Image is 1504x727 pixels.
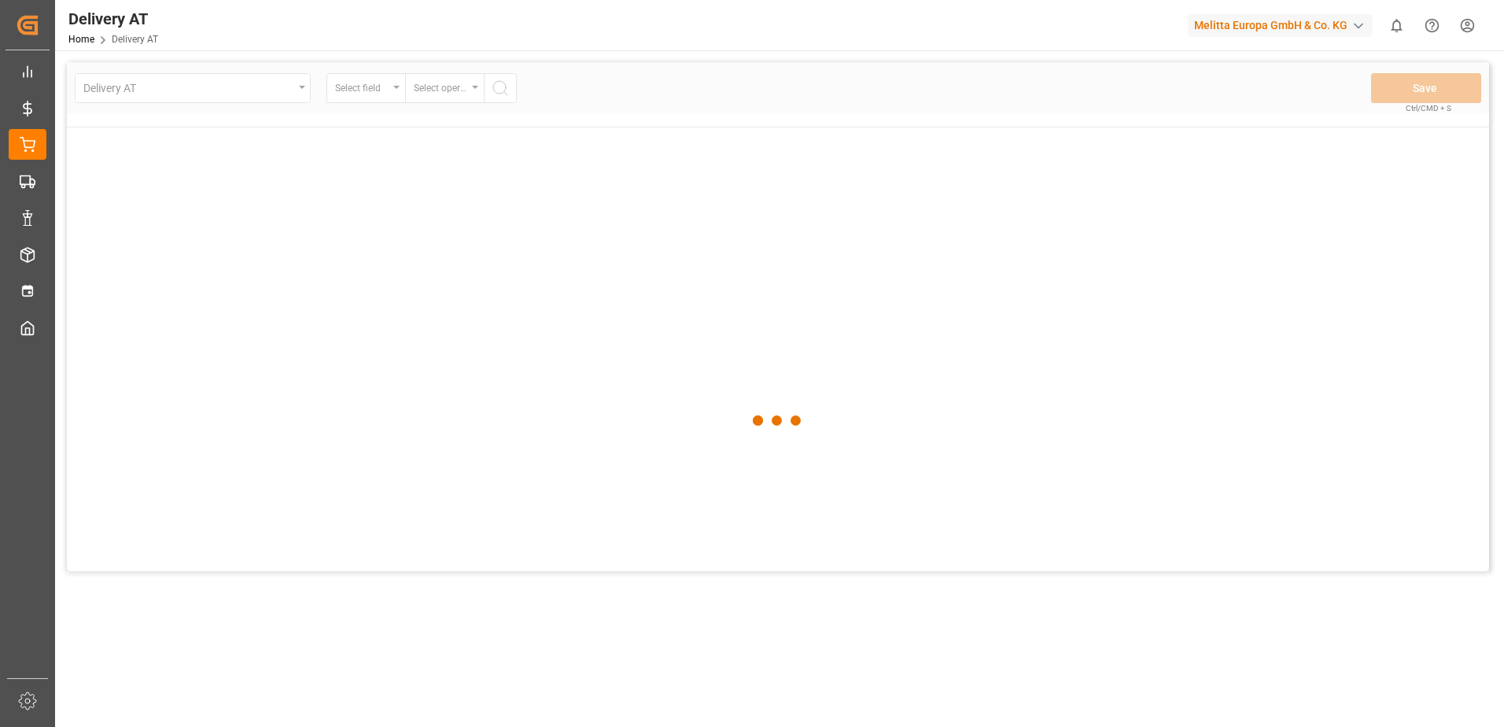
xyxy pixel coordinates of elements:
button: show 0 new notifications [1379,8,1414,43]
div: Melitta Europa GmbH & Co. KG [1188,14,1373,37]
button: Help Center [1414,8,1450,43]
div: Delivery AT [68,7,158,31]
button: Melitta Europa GmbH & Co. KG [1188,10,1379,40]
a: Home [68,34,94,45]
